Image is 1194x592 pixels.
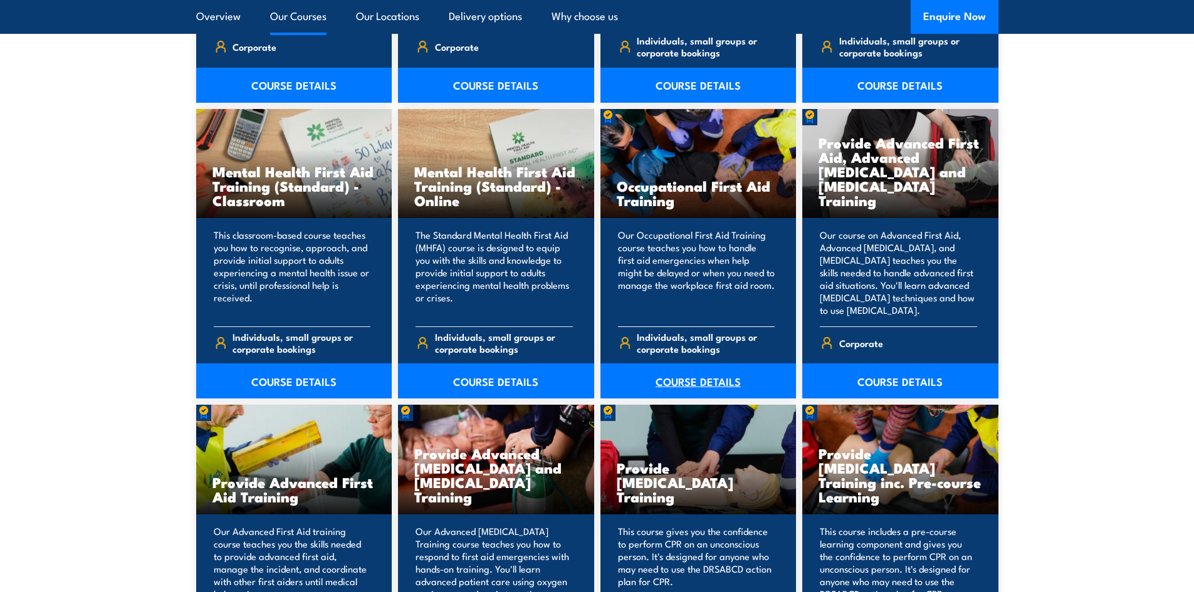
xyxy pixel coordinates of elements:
p: Our course on Advanced First Aid, Advanced [MEDICAL_DATA], and [MEDICAL_DATA] teaches you the ski... [820,229,977,316]
span: Individuals, small groups or corporate bookings [637,34,775,58]
h3: Occupational First Aid Training [617,179,780,207]
h3: Mental Health First Aid Training (Standard) - Online [414,164,578,207]
h3: Provide Advanced First Aid Training [212,475,376,504]
span: Individuals, small groups or corporate bookings [637,331,775,355]
span: Individuals, small groups or corporate bookings [233,331,370,355]
h3: Provide [MEDICAL_DATA] Training inc. Pre-course Learning [819,446,982,504]
p: This classroom-based course teaches you how to recognise, approach, and provide initial support t... [214,229,371,316]
a: COURSE DETAILS [802,68,998,103]
h3: Provide Advanced [MEDICAL_DATA] and [MEDICAL_DATA] Training [414,446,578,504]
span: Corporate [233,37,276,56]
span: Individuals, small groups or corporate bookings [839,34,977,58]
span: Corporate [839,333,883,353]
h3: Mental Health First Aid Training (Standard) - Classroom [212,164,376,207]
h3: Provide [MEDICAL_DATA] Training [617,460,780,504]
a: COURSE DETAILS [802,363,998,398]
span: Corporate [435,37,479,56]
a: COURSE DETAILS [196,363,392,398]
a: COURSE DETAILS [398,68,594,103]
a: COURSE DETAILS [196,68,392,103]
p: The Standard Mental Health First Aid (MHFA) course is designed to equip you with the skills and k... [416,229,573,316]
a: COURSE DETAILS [600,68,797,103]
p: Our Occupational First Aid Training course teaches you how to handle first aid emergencies when h... [618,229,775,316]
h3: Provide Advanced First Aid, Advanced [MEDICAL_DATA] and [MEDICAL_DATA] Training [819,135,982,207]
a: COURSE DETAILS [600,363,797,398]
a: COURSE DETAILS [398,363,594,398]
span: Individuals, small groups or corporate bookings [435,331,573,355]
